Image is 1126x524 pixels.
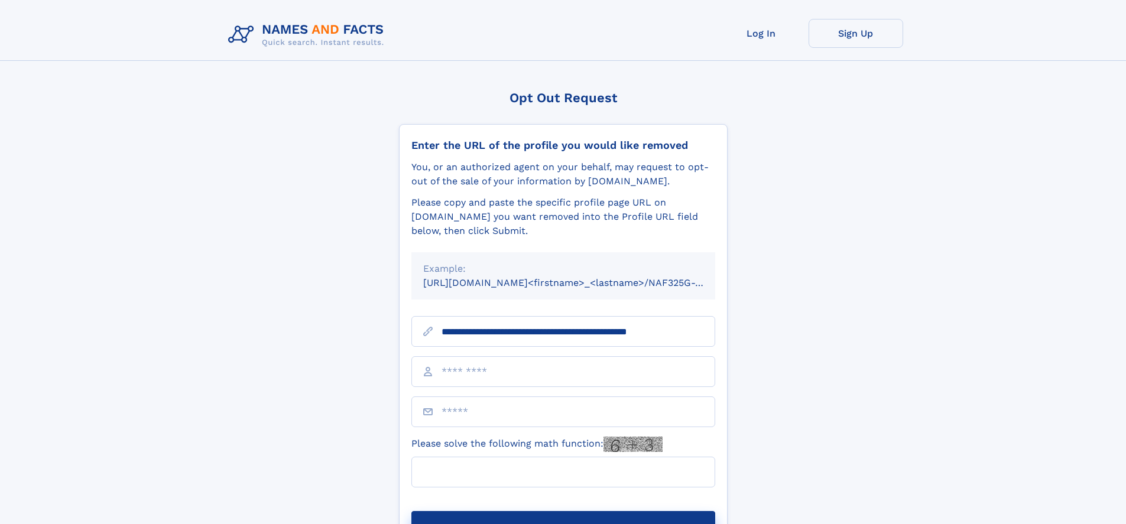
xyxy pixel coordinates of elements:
div: Example: [423,262,703,276]
div: Please copy and paste the specific profile page URL on [DOMAIN_NAME] you want removed into the Pr... [411,196,715,238]
label: Please solve the following math function: [411,437,663,452]
div: Enter the URL of the profile you would like removed [411,139,715,152]
div: Opt Out Request [399,90,728,105]
img: Logo Names and Facts [223,19,394,51]
small: [URL][DOMAIN_NAME]<firstname>_<lastname>/NAF325G-xxxxxxxx [423,277,738,288]
a: Sign Up [809,19,903,48]
a: Log In [714,19,809,48]
div: You, or an authorized agent on your behalf, may request to opt-out of the sale of your informatio... [411,160,715,188]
